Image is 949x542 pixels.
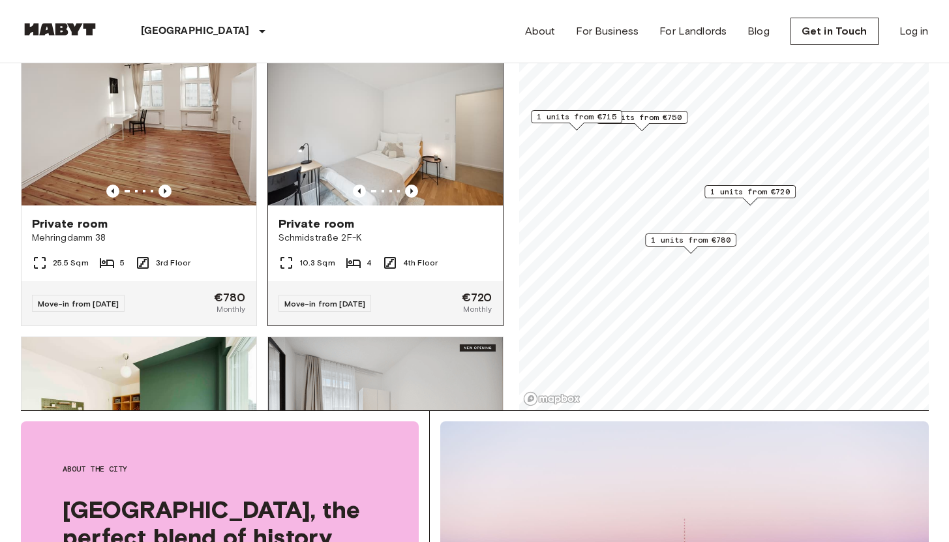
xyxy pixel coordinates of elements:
[267,48,504,326] a: Marketing picture of unit DE-01-260-033-03Previous imagePrevious imagePrivate roomSchmidstraße 2F...
[463,303,492,315] span: Monthly
[268,337,503,494] img: Marketing picture of unit DE-01-477-065-04
[645,233,736,254] div: Map marker
[299,257,335,269] span: 10.3 Sqm
[651,234,731,246] span: 1 units from €780
[747,23,770,39] a: Blog
[279,216,355,232] span: Private room
[531,110,622,130] div: Map marker
[710,186,790,198] span: 1 units from €720
[32,232,246,245] span: Mehringdamm 38
[353,185,366,198] button: Previous image
[21,23,99,36] img: Habyt
[22,49,256,205] img: Marketing picture of unit DE-01-243-01M
[279,232,492,245] span: Schmidstraße 2F-K
[284,299,366,309] span: Move-in from [DATE]
[576,23,639,39] a: For Business
[156,257,190,269] span: 3rd Floor
[537,111,616,123] span: 1 units from €715
[63,463,377,475] span: About the city
[22,337,256,494] img: Marketing picture of unit DE-01-09-005-03Q
[38,299,119,309] span: Move-in from [DATE]
[403,257,438,269] span: 4th Floor
[106,185,119,198] button: Previous image
[602,112,682,123] span: 1 units from €750
[899,23,929,39] a: Log in
[704,185,796,205] div: Map marker
[367,257,372,269] span: 4
[462,292,492,303] span: €720
[659,23,727,39] a: For Landlords
[21,48,257,326] a: Marketing picture of unit DE-01-243-01MPrevious imagePrevious imagePrivate roomMehringdamm 3825.5...
[217,303,245,315] span: Monthly
[158,185,172,198] button: Previous image
[120,257,125,269] span: 5
[141,23,250,39] p: [GEOGRAPHIC_DATA]
[405,185,418,198] button: Previous image
[32,216,108,232] span: Private room
[596,111,687,131] div: Map marker
[791,18,879,45] a: Get in Touch
[53,257,89,269] span: 25.5 Sqm
[525,23,556,39] a: About
[214,292,246,303] span: €780
[268,49,503,205] img: Marketing picture of unit DE-01-260-033-03
[523,391,580,406] a: Mapbox logo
